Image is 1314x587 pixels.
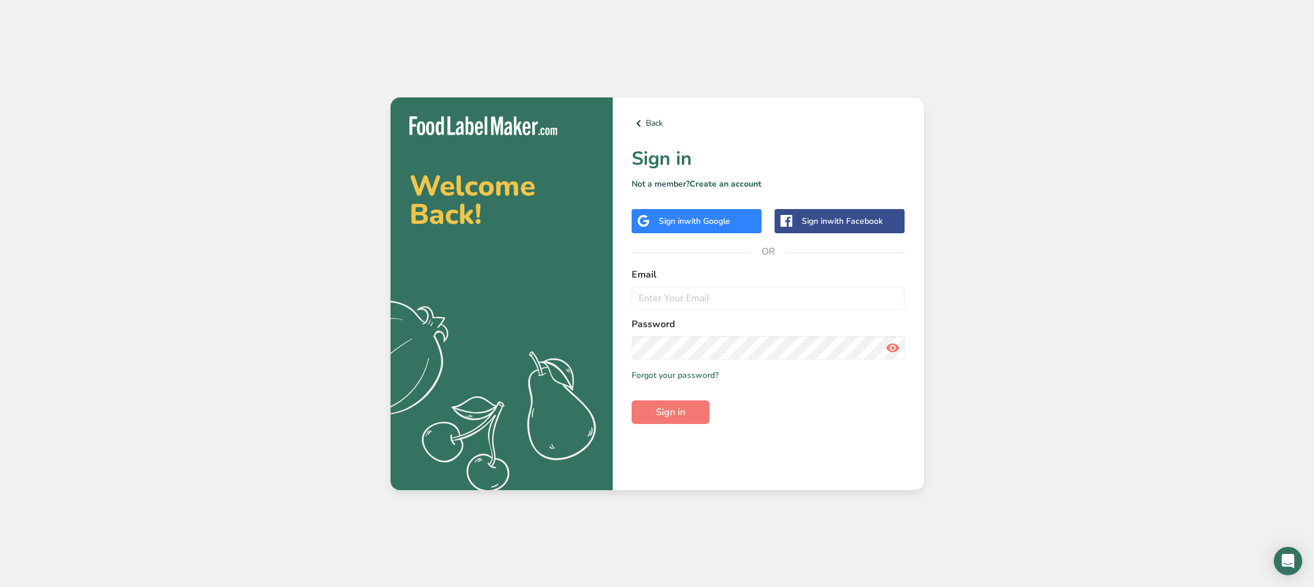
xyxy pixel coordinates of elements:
button: Sign in [632,400,710,424]
span: with Facebook [827,216,883,227]
a: Create an account [689,178,762,190]
label: Email [632,268,905,282]
input: Enter Your Email [632,286,905,310]
div: Sign in [659,215,730,227]
span: OR [750,234,786,269]
img: Food Label Maker [409,116,557,136]
h2: Welcome Back! [409,172,594,229]
h1: Sign in [632,145,905,173]
div: Sign in [802,215,883,227]
div: Open Intercom Messenger [1274,547,1302,575]
label: Password [632,317,905,331]
a: Back [632,116,905,131]
p: Not a member? [632,178,905,190]
span: with Google [684,216,730,227]
a: Forgot your password? [632,369,718,381]
span: Sign in [656,405,685,419]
